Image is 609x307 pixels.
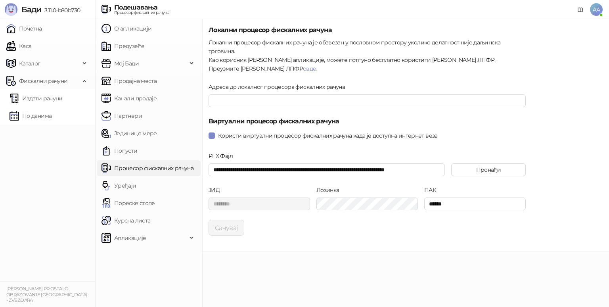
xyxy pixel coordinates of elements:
a: Каса [6,38,31,54]
h5: Локални процесор фискалних рачуна [209,25,526,35]
a: овде [303,65,316,72]
label: ПАК [424,186,441,194]
a: Предузеће [101,38,144,54]
a: Курсна листа [101,213,150,228]
span: Каталог [19,56,40,71]
a: Јединице мере [101,125,157,141]
a: Документација [574,3,587,16]
span: Апликације [114,230,146,246]
a: О апликацији [101,21,151,36]
input: ПАК [424,198,526,210]
span: Користи виртуални процесор фискалних рачуна када је доступна интернет веза [215,131,441,140]
span: AA [590,3,603,16]
div: Процесор фискалних рачуна [114,11,169,15]
a: Партнери [101,108,142,124]
button: Пронађи [451,163,526,176]
a: Продајна места [101,73,157,89]
a: Канали продаје [101,90,157,106]
label: ЈИД [209,186,224,194]
a: Издати рачуни [10,90,63,106]
span: 3.11.0-b80b730 [41,7,80,14]
a: Почетна [6,21,42,36]
h5: Виртуални процесор фискалних рачуна [209,117,526,126]
button: Сачувај [209,220,244,236]
a: Процесор фискалних рачуна [101,160,193,176]
a: По данима [10,108,52,124]
span: Бади [21,5,41,14]
span: Фискални рачуни [19,73,67,89]
div: Локални процесор фискалних рачуна је обавезан у пословном простору уколико делатност није даљинск... [209,38,526,73]
a: Пореске стопе [101,195,155,211]
label: PFX Фајл [209,152,237,160]
a: Уређаји [101,178,136,194]
a: Попусти [101,143,138,159]
label: Лозинка [316,186,344,194]
span: Мој Бади [114,56,139,71]
input: Лозинка [316,198,418,210]
div: Подешавања [114,4,169,11]
small: [PERSON_NAME] PR OSTALO OBRAZOVANJE [GEOGRAPHIC_DATA] - ZVEZDARA [6,286,87,303]
img: Logo [5,3,17,16]
input: ЈИД [209,198,310,210]
label: Адреса до локалног процесора фискалних рачуна [209,83,350,91]
input: Адреса до локалног процесора фискалних рачуна [209,94,526,107]
input: PFX Фајл [209,163,445,176]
